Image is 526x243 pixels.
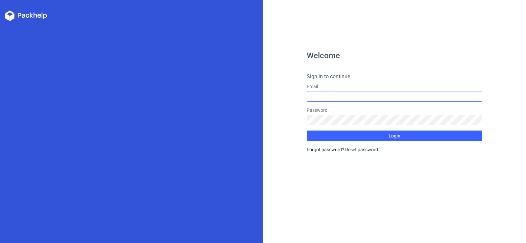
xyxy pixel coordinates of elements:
a: Reset password [345,147,378,152]
div: Forgot password? [307,146,482,153]
button: Login [307,131,482,141]
h1: Welcome [307,52,482,60]
label: Email [307,83,482,90]
h4: Sign in to continue [307,73,482,81]
label: Password [307,107,482,113]
span: Login [389,134,400,138]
